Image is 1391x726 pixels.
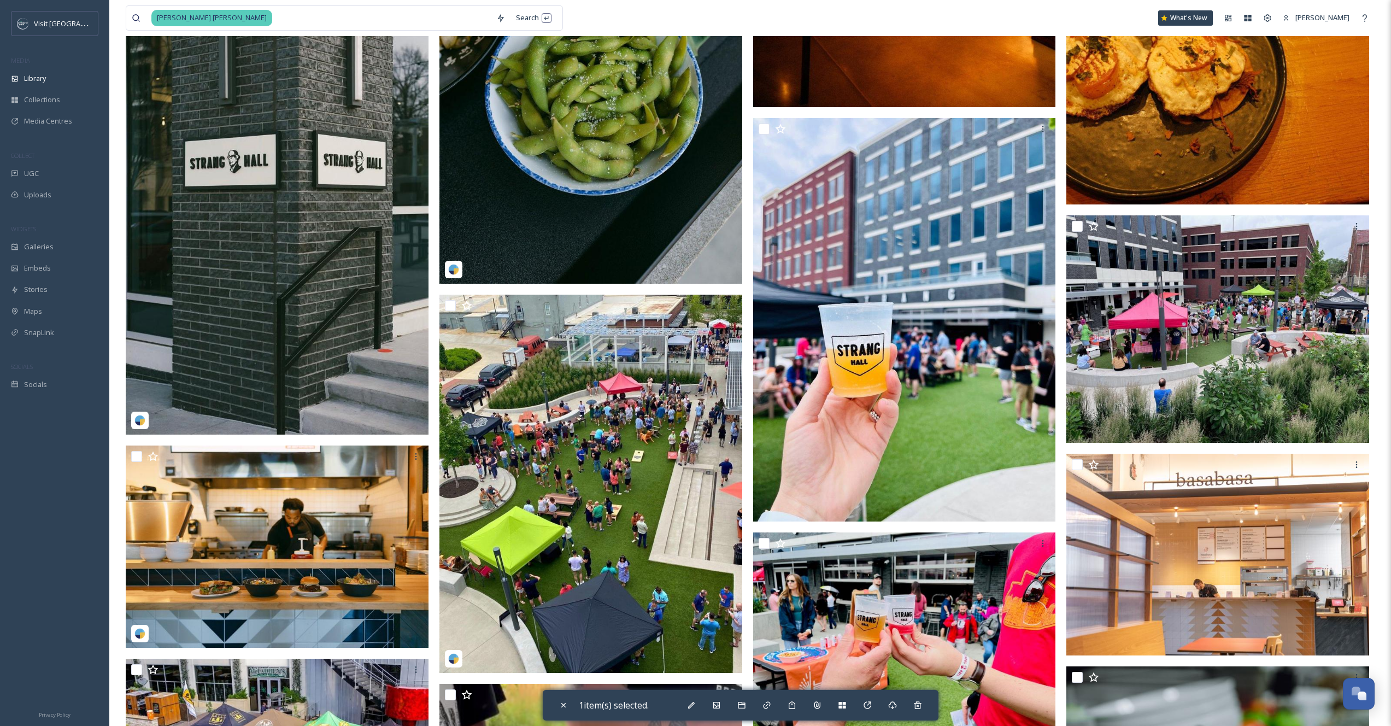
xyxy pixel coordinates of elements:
a: Privacy Policy [39,707,71,721]
div: Search [510,7,557,28]
span: 1 item(s) selected. [579,699,649,711]
button: Open Chat [1343,678,1375,710]
span: Uploads [24,190,51,200]
img: beb87b50-c428-22b1-9452-2ec73a55ec91.jpg [1066,215,1369,443]
a: [PERSON_NAME] [1277,7,1355,28]
span: Media Centres [24,116,72,126]
img: snapsea-logo.png [134,628,145,639]
img: 49598880-28b7-0ee5-2ec9-040b8deb5914.jpg [439,295,742,674]
span: [PERSON_NAME] [PERSON_NAME] [151,10,272,26]
img: 11567566-10cd-8004-7f58-1f051680f8bd.jpg [753,118,1056,522]
span: WIDGETS [11,225,36,233]
span: Collections [24,95,60,105]
span: Galleries [24,242,54,252]
span: SnapLink [24,327,54,338]
span: MEDIA [11,56,30,65]
img: snapsea-logo.png [448,653,459,664]
span: Library [24,73,46,84]
span: COLLECT [11,151,34,160]
span: Maps [24,306,42,317]
img: snapsea-logo.png [134,415,145,426]
span: Stories [24,284,48,295]
img: 4e96bc98-7d18-2f50-5e04-660b8a6eb25d.jpg [126,446,429,648]
span: [PERSON_NAME] [1295,13,1349,22]
a: What's New [1158,10,1213,26]
img: snapsea-logo.png [448,264,459,275]
span: Visit [GEOGRAPHIC_DATA] [34,18,119,28]
span: UGC [24,168,39,179]
img: NAM_9674.jpg [1066,454,1369,656]
span: Privacy Policy [39,711,71,718]
img: c3es6xdrejuflcaqpovn.png [17,18,28,29]
span: Socials [24,379,47,390]
span: SOCIALS [11,362,33,371]
span: Embeds [24,263,51,273]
